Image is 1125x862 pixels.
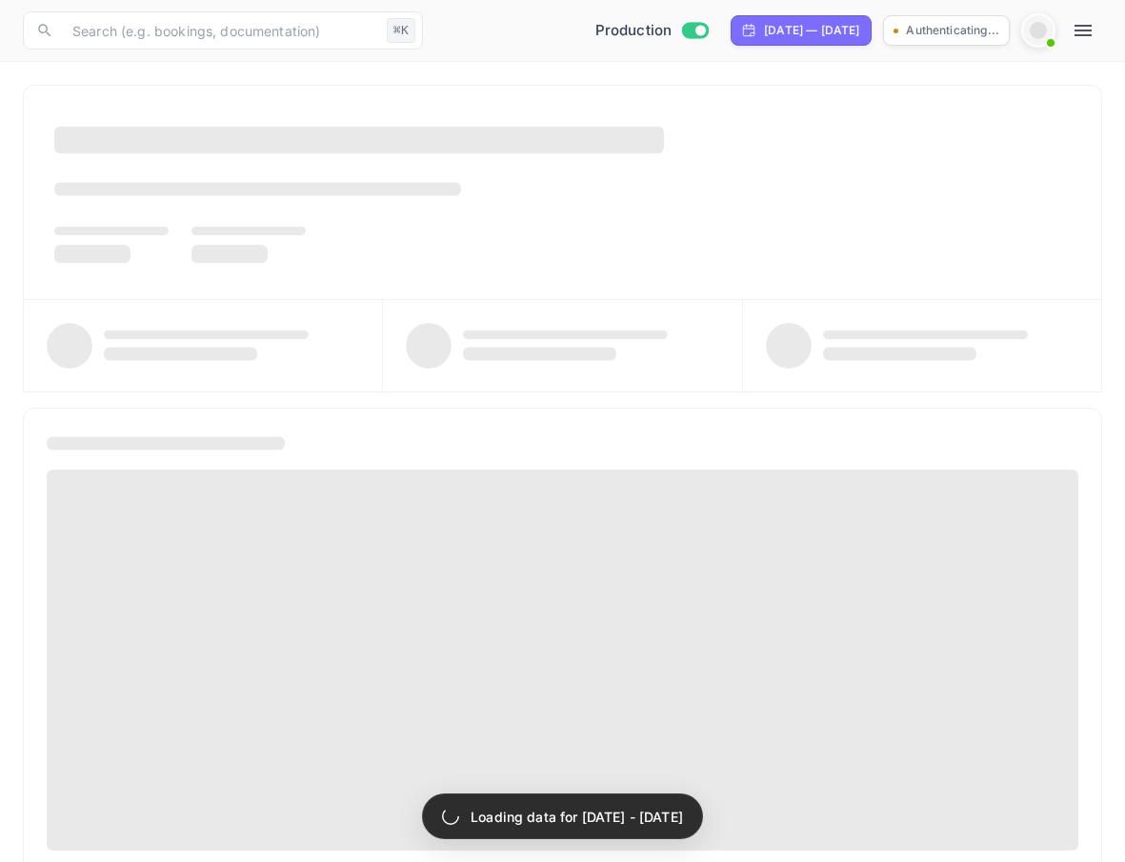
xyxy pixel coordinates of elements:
input: Search (e.g. bookings, documentation) [61,11,379,50]
div: Click to change the date range period [731,15,872,46]
div: Switch to Sandbox mode [588,20,716,42]
p: Authenticating... [906,22,999,39]
div: [DATE] — [DATE] [764,22,859,39]
span: Production [595,20,673,42]
p: Loading data for [DATE] - [DATE] [471,807,683,827]
div: ⌘K [387,18,415,43]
